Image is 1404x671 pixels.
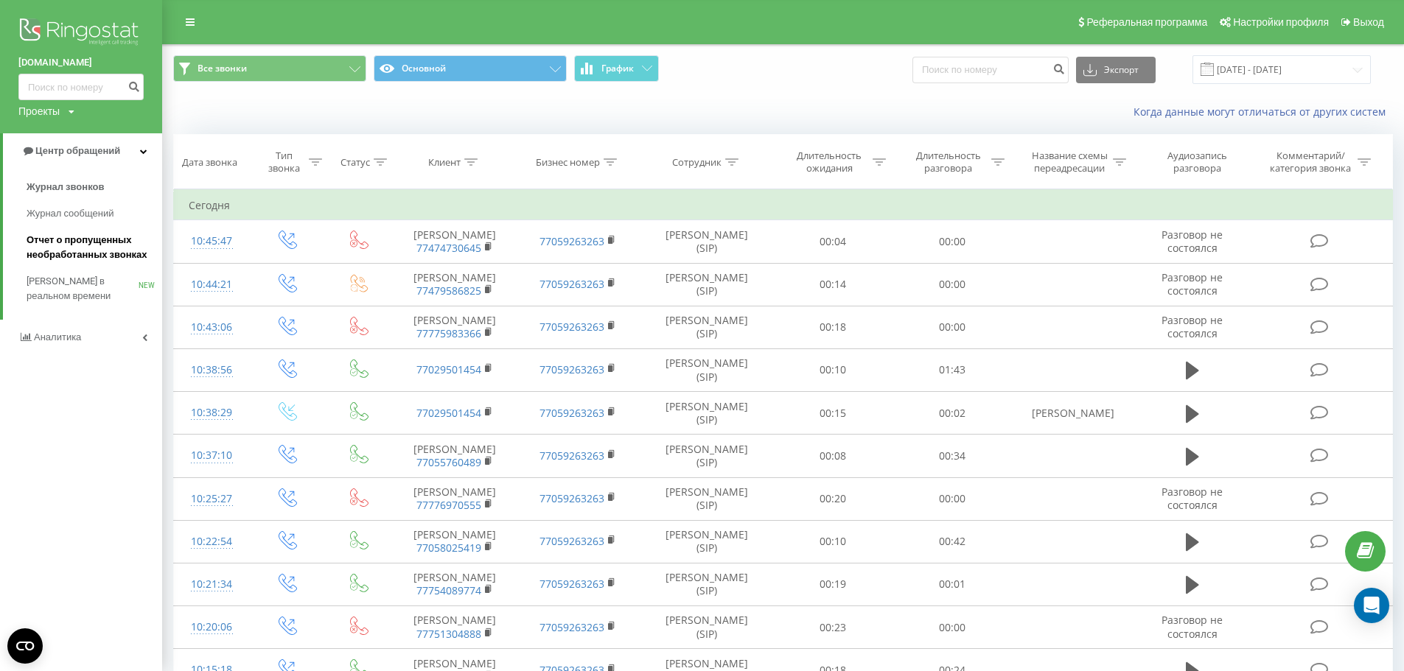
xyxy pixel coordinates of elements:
[1030,150,1109,175] div: Название схемы переадресации
[1149,150,1245,175] div: Аудиозапись разговора
[428,156,461,169] div: Клиент
[1086,16,1207,28] span: Реферальная программа
[909,150,988,175] div: Длительность разговора
[1354,588,1389,623] div: Open Intercom Messenger
[640,306,773,348] td: [PERSON_NAME] (SIP)
[189,485,235,513] div: 10:25:27
[640,220,773,263] td: [PERSON_NAME] (SIP)
[416,498,481,512] a: 77776970555
[27,206,113,221] span: Журнал сообщений
[539,620,604,634] a: 77059263263
[189,570,235,599] div: 10:21:34
[416,627,481,641] a: 77751304888
[189,227,235,256] div: 10:45:47
[1134,105,1393,119] a: Когда данные могут отличаться от других систем
[27,233,155,262] span: Отчет о пропущенных необработанных звонках
[340,156,370,169] div: Статус
[189,313,235,342] div: 10:43:06
[773,563,892,605] td: 00:19
[539,534,604,548] a: 77059263263
[640,520,773,563] td: [PERSON_NAME] (SIP)
[393,263,517,306] td: [PERSON_NAME]
[574,55,659,82] button: График
[189,527,235,556] div: 10:22:54
[27,174,162,200] a: Журнал звонков
[893,263,1011,306] td: 00:00
[672,156,722,169] div: Сотрудник
[393,520,517,563] td: [PERSON_NAME]
[189,356,235,384] div: 10:38:56
[893,220,1011,263] td: 00:00
[18,104,60,119] div: Проекты
[27,200,162,227] a: Журнал сообщений
[189,398,235,427] div: 10:38:29
[1353,16,1384,28] span: Выход
[1162,270,1223,298] span: Разговор не состоялся
[416,284,481,298] a: 77479586825
[601,63,634,74] span: График
[1162,485,1223,512] span: Разговор не состоялся
[35,145,120,156] span: Центр обращений
[27,227,162,268] a: Отчет о пропущенных необработанных звонках
[374,55,567,82] button: Основной
[1162,313,1223,340] span: Разговор не состоялся
[416,326,481,340] a: 77775983366
[416,583,481,597] a: 77754089774
[640,392,773,435] td: [PERSON_NAME] (SIP)
[773,348,892,391] td: 00:10
[393,563,517,605] td: [PERSON_NAME]
[416,541,481,555] a: 77058025419
[640,348,773,391] td: [PERSON_NAME] (SIP)
[1162,228,1223,255] span: Разговор не состоялся
[393,477,517,520] td: [PERSON_NAME]
[893,306,1011,348] td: 00:00
[189,613,235,642] div: 10:20:06
[7,628,43,664] button: Open CMP widget
[189,441,235,470] div: 10:37:10
[640,563,773,605] td: [PERSON_NAME] (SIP)
[773,392,892,435] td: 00:15
[773,606,892,649] td: 00:23
[416,406,481,420] a: 77029501454
[539,577,604,591] a: 77059263263
[539,491,604,505] a: 77059263263
[18,55,144,70] a: [DOMAIN_NAME]
[393,435,517,477] td: [PERSON_NAME]
[640,606,773,649] td: [PERSON_NAME] (SIP)
[18,74,144,100] input: Поиск по номеру
[189,270,235,299] div: 10:44:21
[3,133,162,169] a: Центр обращений
[640,263,773,306] td: [PERSON_NAME] (SIP)
[893,348,1011,391] td: 01:43
[393,306,517,348] td: [PERSON_NAME]
[539,362,604,376] a: 77059263263
[1233,16,1329,28] span: Настройки профиля
[416,455,481,469] a: 77055760489
[34,331,81,342] span: Аналитика
[1076,57,1156,83] button: Экспорт
[536,156,600,169] div: Бизнес номер
[1162,613,1223,640] span: Разговор не состоялся
[773,477,892,520] td: 00:20
[416,241,481,255] a: 77474730645
[27,180,104,194] span: Журнал звонков
[539,234,604,248] a: 77059263263
[27,268,162,309] a: [PERSON_NAME] в реальном времениNEW
[912,57,1069,83] input: Поиск по номеру
[416,362,481,376] a: 77029501454
[173,55,366,82] button: Все звонки
[393,606,517,649] td: [PERSON_NAME]
[893,477,1011,520] td: 00:00
[18,15,144,52] img: Ringostat logo
[893,520,1011,563] td: 00:42
[773,435,892,477] td: 00:08
[893,563,1011,605] td: 00:01
[393,220,517,263] td: [PERSON_NAME]
[174,191,1393,220] td: Сегодня
[539,449,604,463] a: 77059263263
[198,63,247,74] span: Все звонки
[640,435,773,477] td: [PERSON_NAME] (SIP)
[539,406,604,420] a: 77059263263
[773,306,892,348] td: 00:18
[1268,150,1354,175] div: Комментарий/категория звонка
